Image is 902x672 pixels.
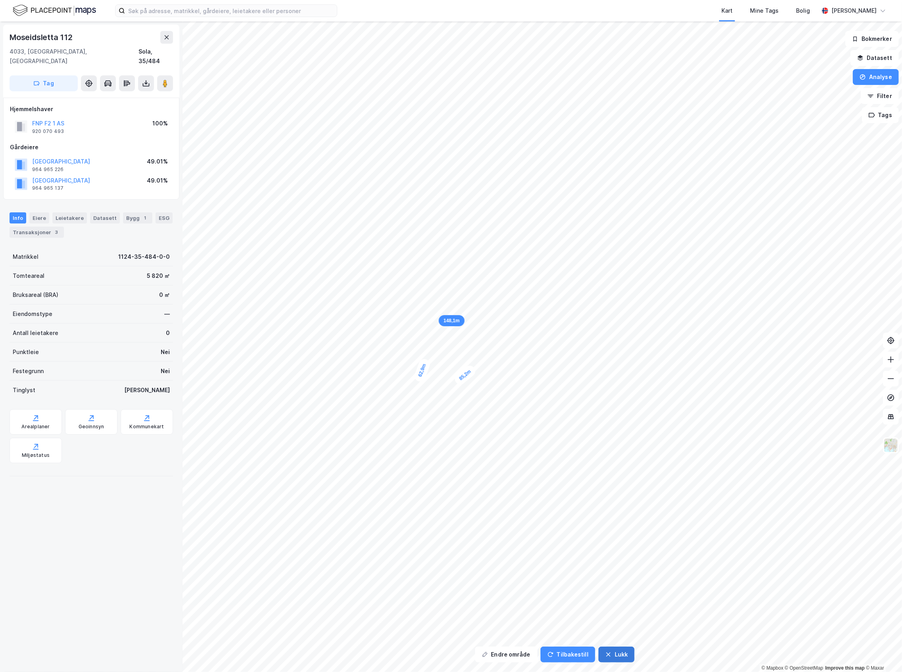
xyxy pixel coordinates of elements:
div: Map marker [453,364,478,387]
button: Analyse [853,69,899,85]
div: 964 965 226 [32,166,63,173]
div: 5 820 ㎡ [147,271,170,281]
div: 49.01% [147,176,168,185]
div: Nei [161,347,170,357]
button: Datasett [850,50,899,66]
div: Bygg [123,212,152,223]
img: logo.f888ab2527a4732fd821a326f86c7f29.svg [13,4,96,17]
div: 49.01% [147,157,168,166]
div: 3 [53,228,61,236]
div: Eiere [29,212,49,223]
div: Bolig [796,6,810,15]
div: Punktleie [13,347,39,357]
div: [PERSON_NAME] [124,385,170,395]
div: 0 ㎡ [159,290,170,300]
div: Transaksjoner [10,227,64,238]
a: Improve this map [825,665,865,671]
input: Søk på adresse, matrikkel, gårdeiere, leietakere eller personer [125,5,337,17]
div: Kommunekart [129,424,164,430]
div: Kart [721,6,733,15]
div: 4033, [GEOGRAPHIC_DATA], [GEOGRAPHIC_DATA] [10,47,138,66]
div: Eiendomstype [13,309,52,319]
div: [PERSON_NAME] [831,6,877,15]
div: ESG [156,212,173,223]
div: Miljøstatus [22,452,50,458]
div: Map marker [439,315,465,326]
button: Tag [10,75,78,91]
div: Map marker [413,358,431,383]
button: Filter [861,88,899,104]
img: Z [883,438,898,453]
button: Endre område [475,647,537,662]
div: Geoinnsyn [79,424,104,430]
div: Hjemmelshaver [10,104,173,114]
div: Mine Tags [750,6,779,15]
div: Moseidsletta 112 [10,31,74,44]
div: Arealplaner [21,424,50,430]
div: 0 [166,328,170,338]
div: Festegrunn [13,366,44,376]
button: Tags [862,107,899,123]
div: 1 [141,214,149,222]
button: Bokmerker [845,31,899,47]
div: Sola, 35/484 [138,47,173,66]
div: Tinglyst [13,385,35,395]
div: 100% [152,119,168,128]
div: Kontrollprogram for chat [862,634,902,672]
div: Bruksareal (BRA) [13,290,58,300]
div: Tomteareal [13,271,44,281]
a: Mapbox [762,665,783,671]
iframe: Chat Widget [862,634,902,672]
div: Datasett [90,212,120,223]
div: Matrikkel [13,252,38,262]
div: Antall leietakere [13,328,58,338]
div: 1124-35-484-0-0 [118,252,170,262]
a: OpenStreetMap [785,665,823,671]
div: — [164,309,170,319]
div: 964 965 137 [32,185,63,191]
div: Leietakere [52,212,87,223]
div: Gårdeiere [10,142,173,152]
div: Info [10,212,26,223]
button: Lukk [598,647,635,662]
button: Tilbakestill [540,647,595,662]
div: 920 070 493 [32,128,64,135]
div: Nei [161,366,170,376]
